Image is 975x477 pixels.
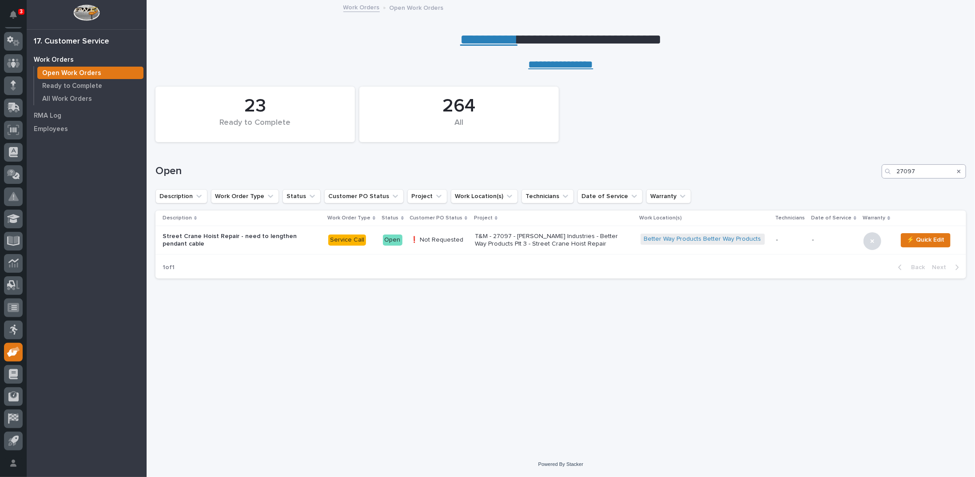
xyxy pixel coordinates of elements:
p: ❗ Not Requested [410,236,468,244]
p: Open Work Orders [390,2,444,12]
p: Employees [34,125,68,133]
span: Back [906,263,925,271]
button: Work Order Type [211,189,279,203]
p: Date of Service [811,213,852,223]
div: Service Call [328,235,366,246]
p: T&M - 27097 - [PERSON_NAME] Industries - Better Way Products Plt 3 - Street Crane Hoist Repair [475,233,630,248]
span: Next [932,263,951,271]
p: All Work Orders [42,95,92,103]
img: Workspace Logo [73,4,99,21]
tr: Street Crane Hoist Repair - need to lengthen pendant cableService CallOpen❗ Not RequestedT&M - 27... [155,226,966,254]
p: RMA Log [34,112,61,120]
p: Work Orders [34,56,74,64]
a: Open Work Orders [34,67,147,79]
a: Better Way Products Better Way Products [644,235,761,243]
div: 17. Customer Service [34,37,109,47]
p: Description [163,213,192,223]
a: RMA Log [27,109,147,122]
button: Notifications [4,5,23,24]
a: All Work Orders [34,92,147,105]
button: Date of Service [577,189,643,203]
p: Customer PO Status [410,213,462,223]
p: Warranty [863,213,885,223]
p: Ready to Complete [42,82,102,90]
p: Work Order Type [327,213,370,223]
button: Customer PO Status [324,189,404,203]
p: Work Location(s) [640,213,682,223]
button: Status [283,189,321,203]
a: Powered By Stacker [538,461,583,467]
a: Work Orders [343,2,380,12]
p: Street Crane Hoist Repair - need to lengthen pendant cable [163,233,318,248]
a: Employees [27,122,147,135]
p: Technicians [775,213,805,223]
button: Technicians [521,189,574,203]
button: Warranty [646,189,691,203]
p: 1 of 1 [155,257,182,278]
a: Ready to Complete [34,79,147,92]
h1: Open [155,165,878,178]
button: ⚡ Quick Edit [901,233,951,247]
button: Next [928,263,966,271]
a: Work Orders [27,53,147,66]
div: Ready to Complete [171,118,340,137]
p: - [776,236,804,244]
div: Notifications3 [11,11,23,25]
p: - [812,236,856,244]
span: ⚡ Quick Edit [907,235,945,245]
div: Open [383,235,402,246]
button: Work Location(s) [451,189,518,203]
p: Project [474,213,493,223]
div: All [374,118,544,137]
button: Project [407,189,447,203]
p: Status [382,213,399,223]
div: 264 [374,95,544,117]
button: Description [155,189,207,203]
button: Back [891,263,928,271]
p: Open Work Orders [42,69,101,77]
p: 3 [20,8,23,15]
input: Search [882,164,966,179]
div: 23 [171,95,340,117]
